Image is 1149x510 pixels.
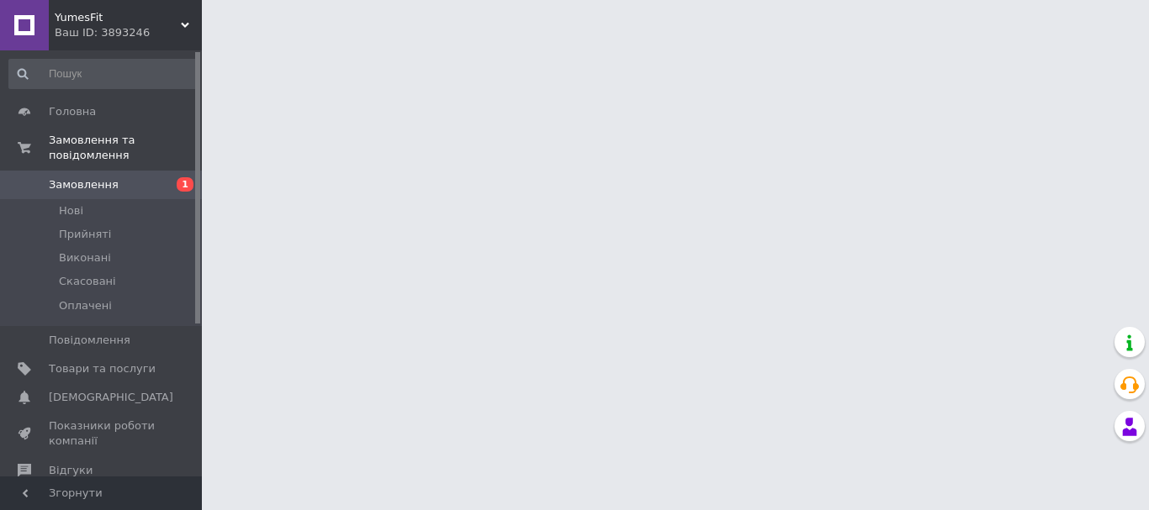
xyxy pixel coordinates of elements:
[49,463,93,478] span: Відгуки
[55,25,202,40] div: Ваш ID: 3893246
[49,418,156,449] span: Показники роботи компанії
[49,390,173,405] span: [DEMOGRAPHIC_DATA]
[177,177,193,192] span: 1
[49,104,96,119] span: Головна
[49,133,202,163] span: Замовлення та повідомлення
[59,298,112,313] span: Оплачені
[8,59,199,89] input: Пошук
[55,10,181,25] span: YumesFit
[49,333,130,348] span: Повідомлення
[59,250,111,266] span: Виконані
[59,203,83,218] span: Нові
[59,274,116,289] span: Скасовані
[59,227,111,242] span: Прийняті
[49,177,119,192] span: Замовлення
[49,361,156,376] span: Товари та послуги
